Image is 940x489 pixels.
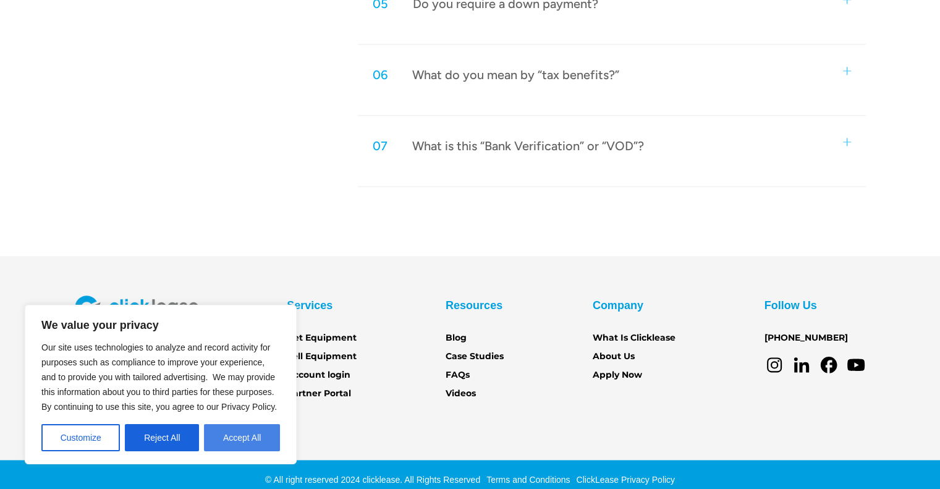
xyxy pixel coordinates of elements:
[204,424,280,451] button: Accept All
[593,296,643,315] div: Company
[287,331,357,345] a: Get Equipment
[41,424,120,451] button: Customize
[125,424,199,451] button: Reject All
[41,318,280,333] p: We value your privacy
[446,368,470,382] a: FAQs
[843,67,851,75] img: small plus
[412,67,619,83] div: What do you mean by “tax benefits?”
[483,475,570,485] a: Terms and Conditions
[593,331,675,345] a: What Is Clicklease
[373,138,387,154] div: 07
[287,368,350,382] a: Account login
[287,350,357,364] a: Sell Equipment
[446,331,467,345] a: Blog
[573,475,675,485] a: ClickLease Privacy Policy
[75,296,198,319] img: Clicklease logo
[41,342,277,412] span: Our site uses technologies to analyze and record activity for purposes such as compliance to impr...
[25,305,297,464] div: We value your privacy
[373,67,387,83] div: 06
[446,387,476,401] a: Videos
[412,138,644,154] div: What is this “Bank Verification” or “VOD”?
[764,331,848,345] a: [PHONE_NUMBER]
[446,350,504,364] a: Case Studies
[593,368,642,382] a: Apply Now
[446,296,502,315] div: Resources
[764,296,817,315] div: Follow Us
[287,296,332,315] div: Services
[593,350,635,364] a: About Us
[287,387,351,401] a: Partner Portal
[843,138,851,146] img: small plus
[265,474,480,486] div: © All right reserved 2024 clicklease. All Rights Reserved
